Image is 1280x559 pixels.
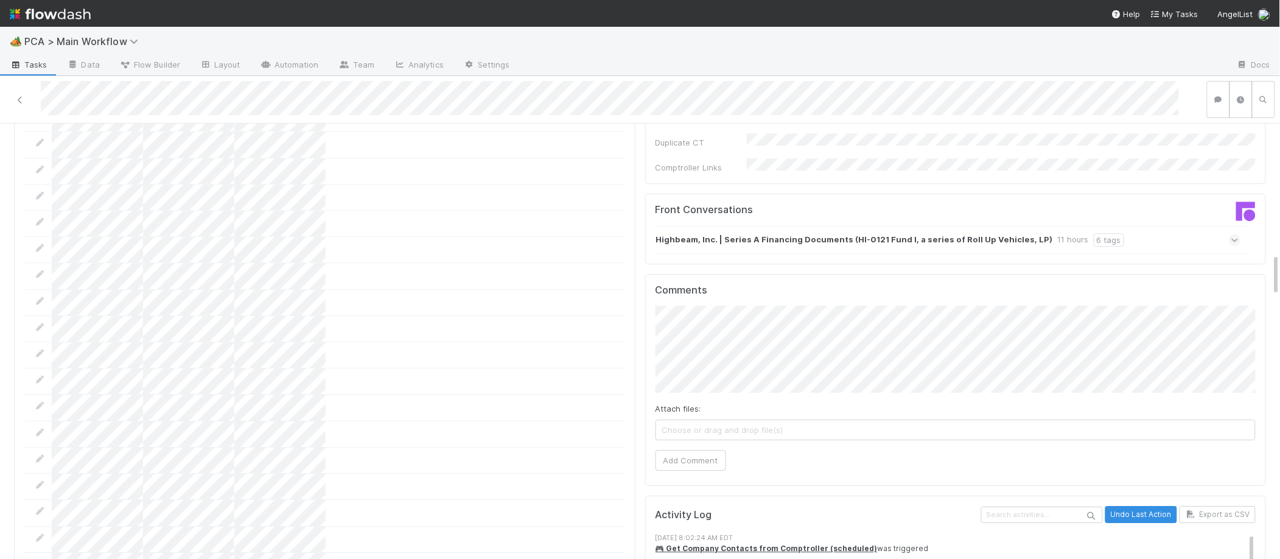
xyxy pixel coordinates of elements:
h5: Front Conversations [656,204,946,216]
div: [DATE] 8:02:24 AM EDT [656,533,1256,543]
a: 🎮 Get Company Contacts from Comptroller (scheduled) [656,544,878,553]
img: logo-inverted-e16ddd16eac7371096b0.svg [10,4,91,24]
a: Data [57,56,110,76]
a: Analytics [384,56,453,76]
input: Search activities... [981,507,1103,523]
strong: Highbeam, Inc. | Series A Financing Documents (HI-0121 Fund I, a series of Roll Up Vehicles, LP) [656,233,1053,247]
a: My Tasks [1150,8,1198,20]
label: Attach files: [656,403,701,415]
img: avatar_2bce2475-05ee-46d3-9413-d3901f5fa03f.png [1258,9,1270,21]
h5: Comments [656,284,1256,297]
button: Export as CSV [1180,506,1256,523]
div: Help [1111,8,1141,20]
span: Flow Builder [119,58,180,71]
a: Automation [250,56,329,76]
span: 🏕️ [10,36,22,46]
div: 6 tags [1094,233,1124,247]
img: front-logo-b4b721b83371efbadf0a.svg [1236,202,1256,221]
span: Tasks [10,58,47,71]
h5: Activity Log [656,509,979,521]
div: 11 hours [1058,233,1089,247]
span: AngelList [1218,9,1253,19]
a: Team [329,56,384,76]
div: Duplicate CT [656,136,747,149]
a: Layout [190,56,250,76]
a: Flow Builder [110,56,190,76]
a: Docs [1227,56,1280,76]
button: Add Comment [656,450,726,471]
span: My Tasks [1150,9,1198,19]
button: Undo Last Action [1105,506,1177,523]
span: PCA > Main Workflow [24,35,144,47]
div: was triggered [656,543,1256,554]
span: Choose or drag and drop file(s) [656,420,1256,440]
div: Comptroller Links [656,161,747,174]
a: Settings [453,56,520,76]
